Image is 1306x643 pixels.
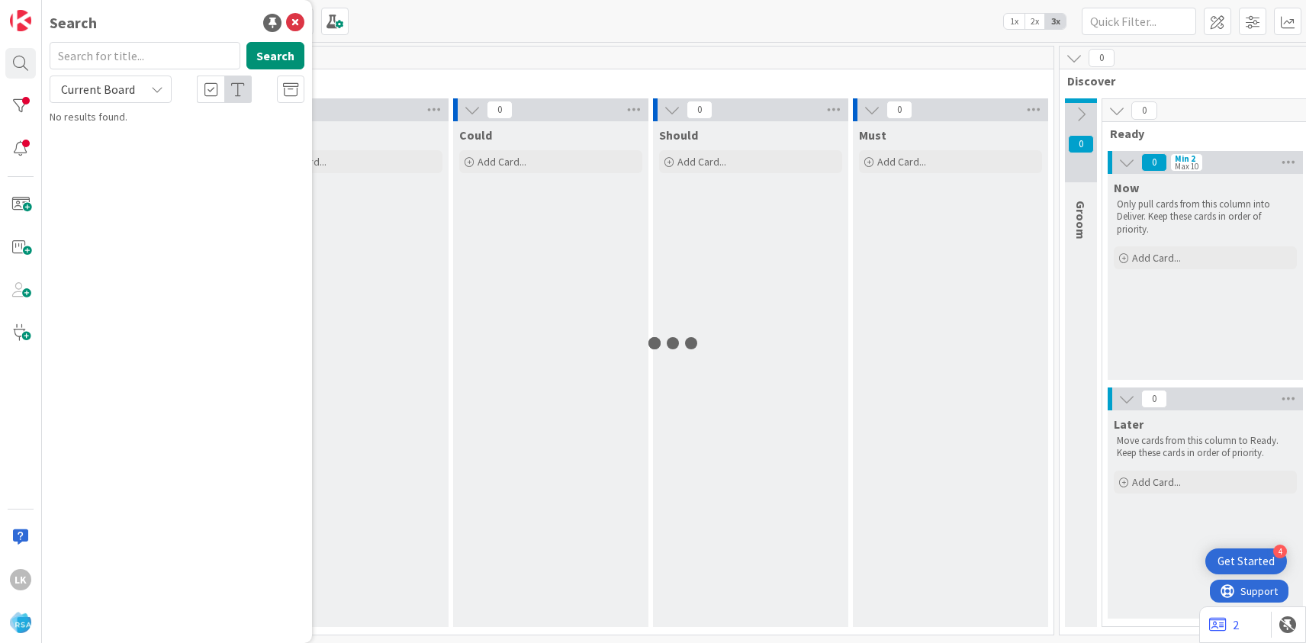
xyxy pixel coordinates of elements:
[1073,201,1089,240] span: Groom
[1131,101,1157,120] span: 0
[1114,180,1139,195] span: Now
[1067,73,1295,88] span: Discover
[1025,14,1045,29] span: 2x
[1175,162,1198,170] div: Max 10
[478,155,526,169] span: Add Card...
[1110,126,1289,141] span: Ready
[877,155,926,169] span: Add Card...
[56,73,1034,88] span: Product Backlog
[50,11,97,34] div: Search
[50,42,240,69] input: Search for title...
[859,127,886,143] span: Must
[1089,49,1115,67] span: 0
[1218,554,1275,569] div: Get Started
[1205,548,1287,574] div: Open Get Started checklist, remaining modules: 4
[659,127,698,143] span: Should
[1082,8,1196,35] input: Quick Filter...
[459,127,492,143] span: Could
[1132,251,1181,265] span: Add Card...
[1141,390,1167,408] span: 0
[50,109,304,125] div: No results found.
[1175,155,1195,162] div: Min 2
[1004,14,1025,29] span: 1x
[1114,416,1144,432] span: Later
[1132,475,1181,489] span: Add Card...
[677,155,726,169] span: Add Card...
[1141,153,1167,172] span: 0
[1117,198,1294,236] p: Only pull cards from this column into Deliver. Keep these cards in order of priority.
[1068,135,1094,153] span: 0
[1045,14,1066,29] span: 3x
[246,42,304,69] button: Search
[31,2,68,21] span: Support
[487,101,513,119] span: 0
[10,612,31,633] img: avatar
[1273,545,1287,558] div: 4
[687,101,713,119] span: 0
[886,101,912,119] span: 0
[61,82,135,97] span: Current Board
[10,10,31,31] img: Visit kanbanzone.com
[10,569,31,590] div: Lk
[1117,435,1294,460] p: Move cards from this column to Ready. Keep these cards in order of priority.
[1209,616,1239,634] a: 2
